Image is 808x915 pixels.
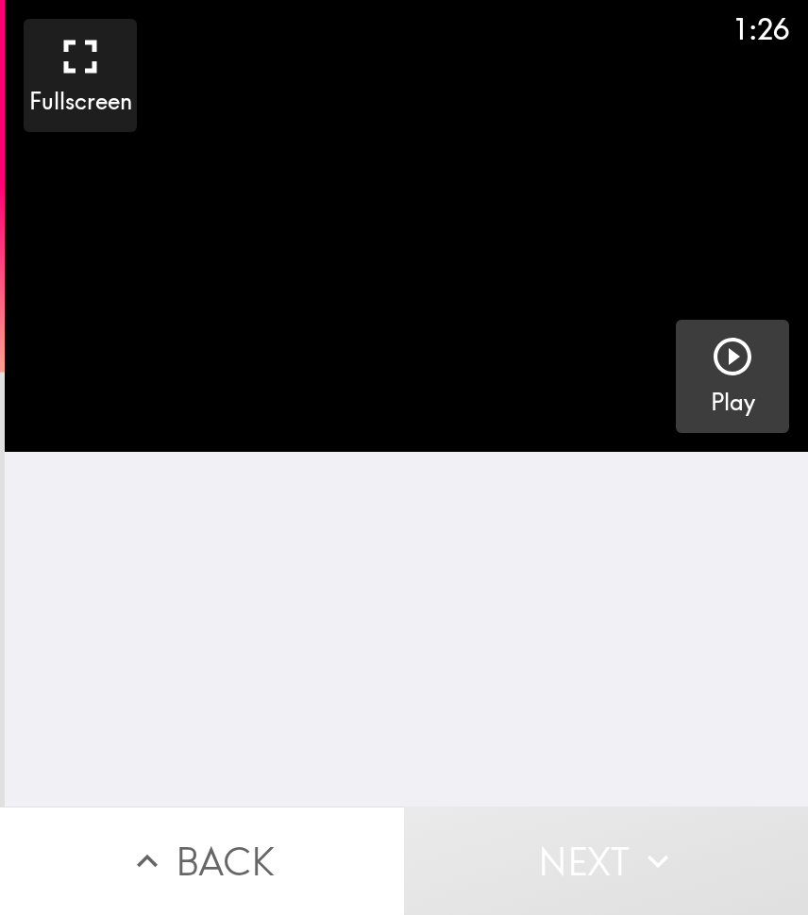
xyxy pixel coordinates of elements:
[404,807,808,915] button: Next
[29,86,132,118] h5: Fullscreen
[24,19,137,132] button: Fullscreen
[711,387,755,419] h5: Play
[732,9,789,49] div: 1:26
[676,320,789,433] button: Play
